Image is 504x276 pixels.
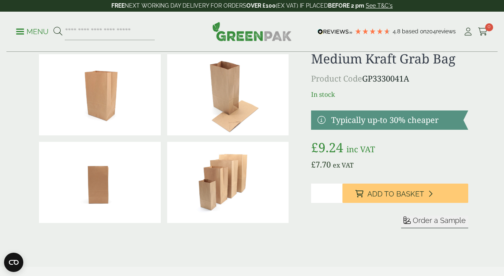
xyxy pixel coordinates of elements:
[463,28,473,36] i: My Account
[212,22,292,41] img: GreenPak Supplies
[167,142,289,223] img: Kraft Grab Bags Group Shot
[485,23,493,31] span: 0
[478,28,488,36] i: Cart
[311,159,316,170] span: £
[16,27,49,37] p: Menu
[426,28,436,35] span: 204
[311,139,343,156] bdi: 9.24
[311,159,331,170] bdi: 7.70
[413,216,466,225] span: Order a Sample
[311,73,362,84] span: Product Code
[328,2,364,9] strong: BEFORE 2 pm
[167,54,289,135] img: 3330041 Medium Kraft Grab Bag V3
[401,216,468,228] button: Order a Sample
[311,139,318,156] span: £
[318,29,352,35] img: REVIEWS.io
[111,2,125,9] strong: FREE
[436,28,456,35] span: reviews
[311,51,468,66] h1: Medium Kraft Grab Bag
[354,28,391,35] div: 4.79 Stars
[366,2,393,9] a: See T&C's
[393,28,402,35] span: 4.8
[478,26,488,38] a: 0
[402,28,426,35] span: Based on
[346,144,375,155] span: inc VAT
[39,142,161,223] img: 3330041 Medium Kraft Grab Bag V2
[311,73,468,85] p: GP3330041A
[367,190,424,198] span: Add to Basket
[246,2,276,9] strong: OVER £100
[333,161,354,170] span: ex VAT
[311,90,468,99] p: In stock
[342,184,468,203] button: Add to Basket
[39,54,161,135] img: 3330041 Medium Kraft Grab Bag V1
[4,253,23,272] button: Open CMP widget
[16,27,49,35] a: Menu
